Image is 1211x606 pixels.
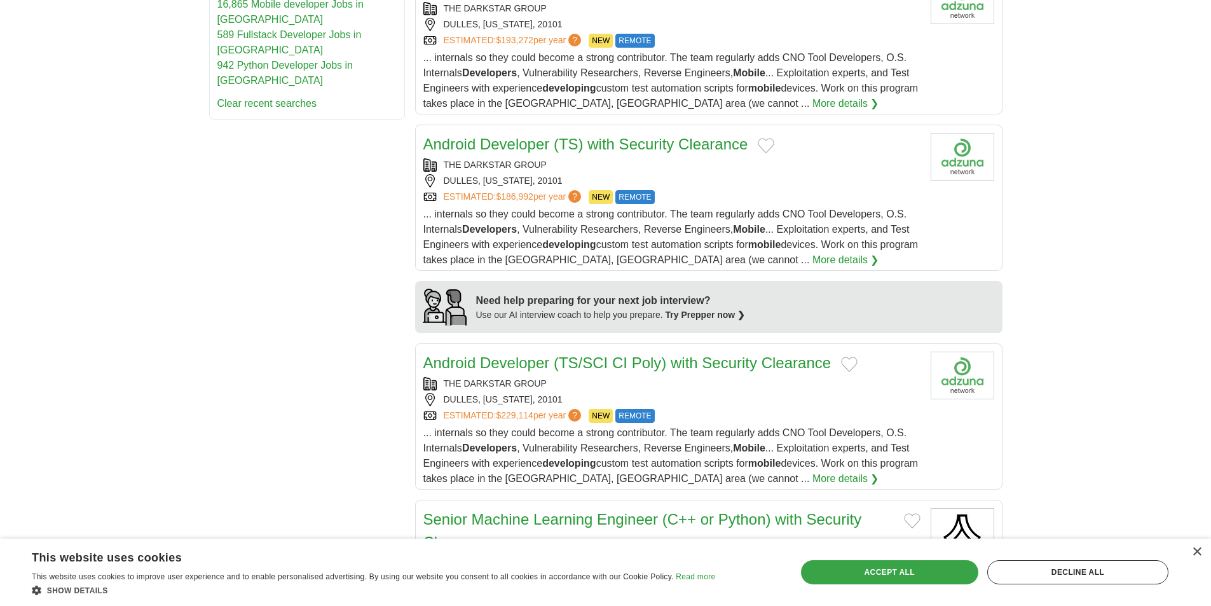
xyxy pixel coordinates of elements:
[423,377,920,390] div: THE DARKSTAR GROUP
[542,83,596,93] strong: developing
[801,560,978,584] div: Accept all
[676,572,715,581] a: Read more, opens a new window
[812,471,879,486] a: More details ❯
[462,67,517,78] strong: Developers
[423,174,920,188] div: DULLES, [US_STATE], 20101
[462,443,517,453] strong: Developers
[748,239,781,250] strong: mobile
[589,190,613,204] span: NEW
[496,191,533,202] span: $186,992
[444,190,584,204] a: ESTIMATED:$186,992per year?
[812,252,879,268] a: More details ❯
[733,67,765,78] strong: Mobile
[444,34,584,48] a: ESTIMATED:$193,272per year?
[32,584,715,596] div: Show details
[733,224,765,235] strong: Mobile
[423,511,862,551] a: Senior Machine Learning Engineer (C++ or Python) with Security Clearance
[423,158,920,172] div: THE DARKSTAR GROUP
[217,60,353,86] a: 942 Python Developer Jobs in [GEOGRAPHIC_DATA]
[666,310,746,320] a: Try Prepper now ❯
[812,96,879,111] a: More details ❯
[217,29,362,55] a: 589 Fullstack Developer Jobs in [GEOGRAPHIC_DATA]
[733,443,765,453] strong: Mobile
[32,572,674,581] span: This website uses cookies to improve user experience and to enable personalised advertising. By u...
[462,224,517,235] strong: Developers
[423,393,920,406] div: DULLES, [US_STATE], 20101
[931,133,994,181] img: Company logo
[841,357,858,372] button: Add to favorite jobs
[748,458,781,469] strong: mobile
[423,52,919,109] span: ... internals so they could become a strong contributor. The team regularly adds CNO Tool Develop...
[1192,547,1201,557] div: Close
[568,190,581,203] span: ?
[444,409,584,423] a: ESTIMATED:$229,114per year?
[496,35,533,45] span: $193,272
[987,560,1168,584] div: Decline all
[423,18,920,31] div: DULLES, [US_STATE], 20101
[589,409,613,423] span: NEW
[931,508,994,556] img: ANDURIL INDUSTRIES logo
[423,209,919,265] span: ... internals so they could become a strong contributor. The team regularly adds CNO Tool Develop...
[568,409,581,422] span: ?
[496,410,533,420] span: $229,114
[904,513,920,528] button: Add to favorite jobs
[32,546,683,565] div: This website uses cookies
[615,190,654,204] span: REMOTE
[568,34,581,46] span: ?
[589,34,613,48] span: NEW
[476,308,746,322] div: Use our AI interview coach to help you prepare.
[542,239,596,250] strong: developing
[542,458,596,469] strong: developing
[931,352,994,399] img: Company logo
[423,2,920,15] div: THE DARKSTAR GROUP
[476,293,746,308] div: Need help preparing for your next job interview?
[217,98,317,109] a: Clear recent searches
[423,354,831,371] a: Android Developer (TS/SCI CI Poly) with Security Clearance
[47,586,108,595] span: Show details
[758,138,774,153] button: Add to favorite jobs
[748,83,781,93] strong: mobile
[615,409,654,423] span: REMOTE
[423,135,748,153] a: Android Developer (TS) with Security Clearance
[423,427,919,484] span: ... internals so they could become a strong contributor. The team regularly adds CNO Tool Develop...
[615,34,654,48] span: REMOTE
